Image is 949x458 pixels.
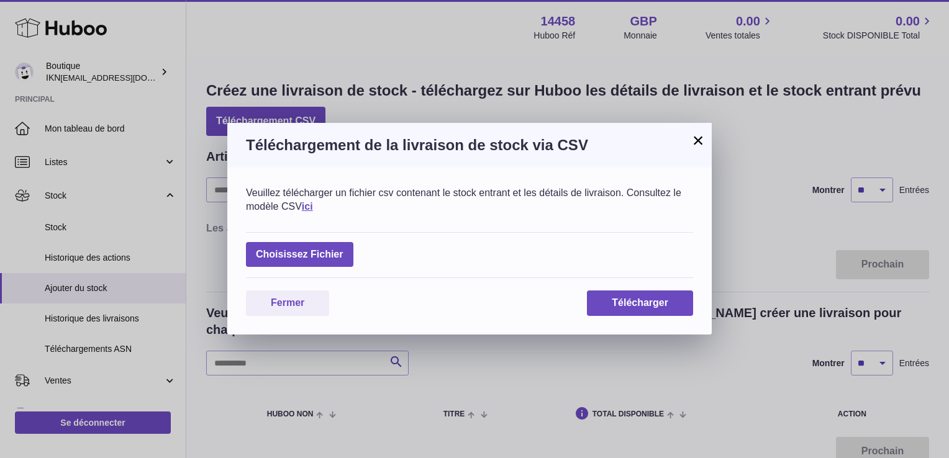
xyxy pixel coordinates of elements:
[246,290,329,316] button: Fermer
[271,297,304,308] span: Fermer
[302,201,313,212] a: ici
[246,186,693,213] div: Veuillez télécharger un fichier csv contenant le stock entrant et les détails de livraison. Consu...
[691,133,706,148] button: ×
[612,297,668,308] span: Télécharger
[246,135,693,155] h3: Téléchargement de la livraison de stock via CSV
[587,290,693,316] button: Télécharger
